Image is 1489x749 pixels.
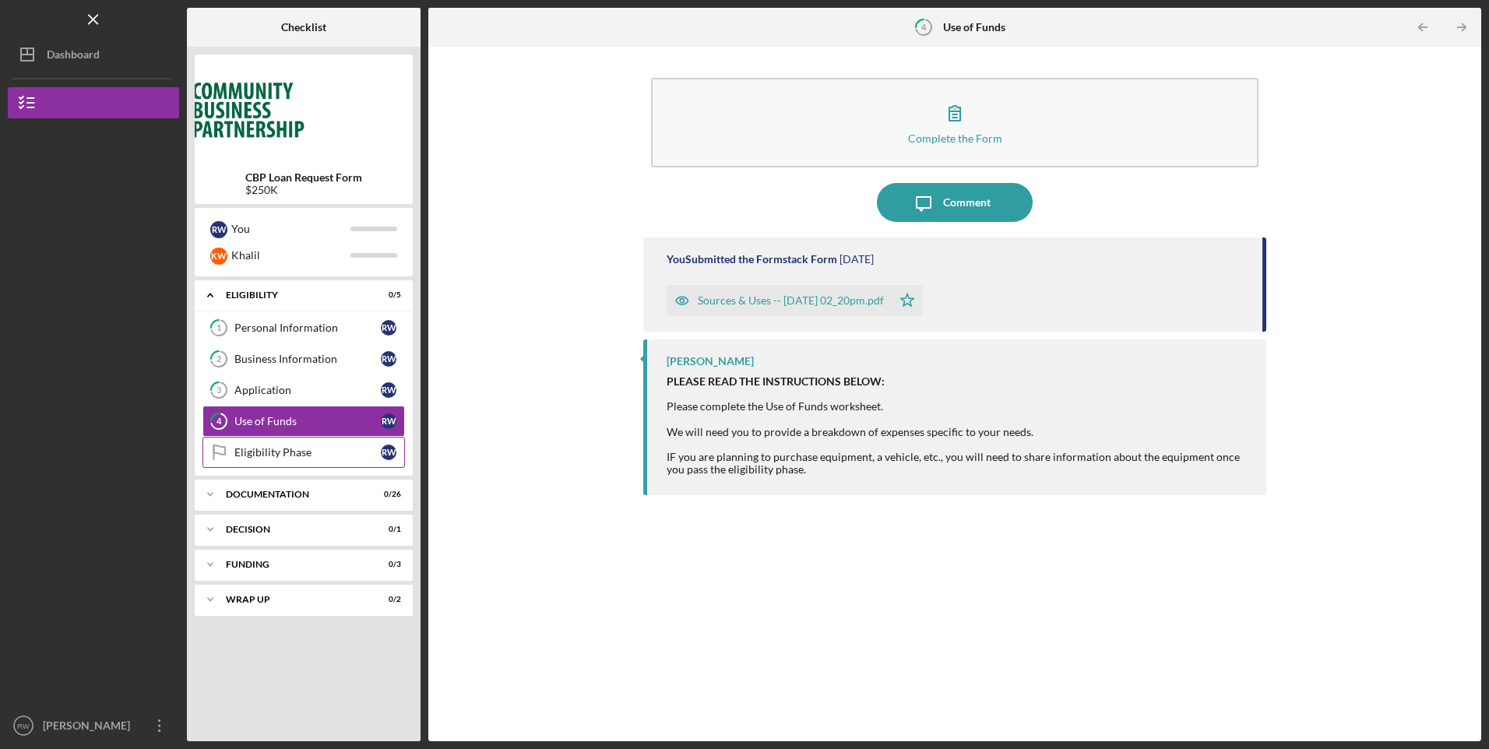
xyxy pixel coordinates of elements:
[840,253,874,265] time: 2025-08-21 18:20
[202,374,405,406] a: 3ApplicationRW
[39,710,140,745] div: [PERSON_NAME]
[245,171,362,184] b: CBP Loan Request Form
[226,525,362,534] div: Decision
[226,595,362,604] div: Wrap up
[234,384,381,396] div: Application
[216,417,222,427] tspan: 4
[226,560,362,569] div: Funding
[202,406,405,437] a: 4Use of FundsRW
[908,132,1002,144] div: Complete the Form
[381,445,396,460] div: R W
[921,22,927,32] tspan: 4
[667,285,923,316] button: Sources & Uses -- [DATE] 02_20pm.pdf
[231,242,350,269] div: Khalil
[47,39,100,74] div: Dashboard
[373,290,401,300] div: 0 / 5
[373,560,401,569] div: 0 / 3
[17,722,30,730] text: RW
[281,21,326,33] b: Checklist
[216,385,221,396] tspan: 3
[234,322,381,334] div: Personal Information
[234,415,381,427] div: Use of Funds
[373,490,401,499] div: 0 / 26
[373,525,401,534] div: 0 / 1
[651,78,1258,167] button: Complete the Form
[210,221,227,238] div: R W
[234,446,381,459] div: Eligibility Phase
[698,294,884,307] div: Sources & Uses -- [DATE] 02_20pm.pdf
[381,320,396,336] div: R W
[667,451,1250,476] div: IF you are planning to purchase equipment, a vehicle, etc., you will need to share information ab...
[667,253,837,265] div: You Submitted the Formstack Form
[202,437,405,468] a: Eligibility PhaseRW
[381,413,396,429] div: R W
[667,426,1250,438] div: We will need you to provide a breakdown of expenses specific to your needs.
[8,710,179,741] button: RW[PERSON_NAME]
[667,374,885,388] strong: PLEASE READ THE INSTRUCTIONS BELOW:
[667,355,754,367] div: [PERSON_NAME]
[381,382,396,398] div: R W
[216,354,221,364] tspan: 2
[234,353,381,365] div: Business Information
[216,323,221,333] tspan: 1
[943,183,991,222] div: Comment
[231,216,350,242] div: You
[381,351,396,367] div: R W
[226,290,362,300] div: Eligibility
[667,400,1250,413] div: Please complete the Use of Funds worksheet.
[8,39,179,70] button: Dashboard
[245,184,362,196] div: $250K
[943,21,1005,33] b: Use of Funds
[202,343,405,374] a: 2Business InformationRW
[373,595,401,604] div: 0 / 2
[202,312,405,343] a: 1Personal InformationRW
[877,183,1033,222] button: Comment
[195,62,413,156] img: Product logo
[226,490,362,499] div: Documentation
[210,248,227,265] div: K W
